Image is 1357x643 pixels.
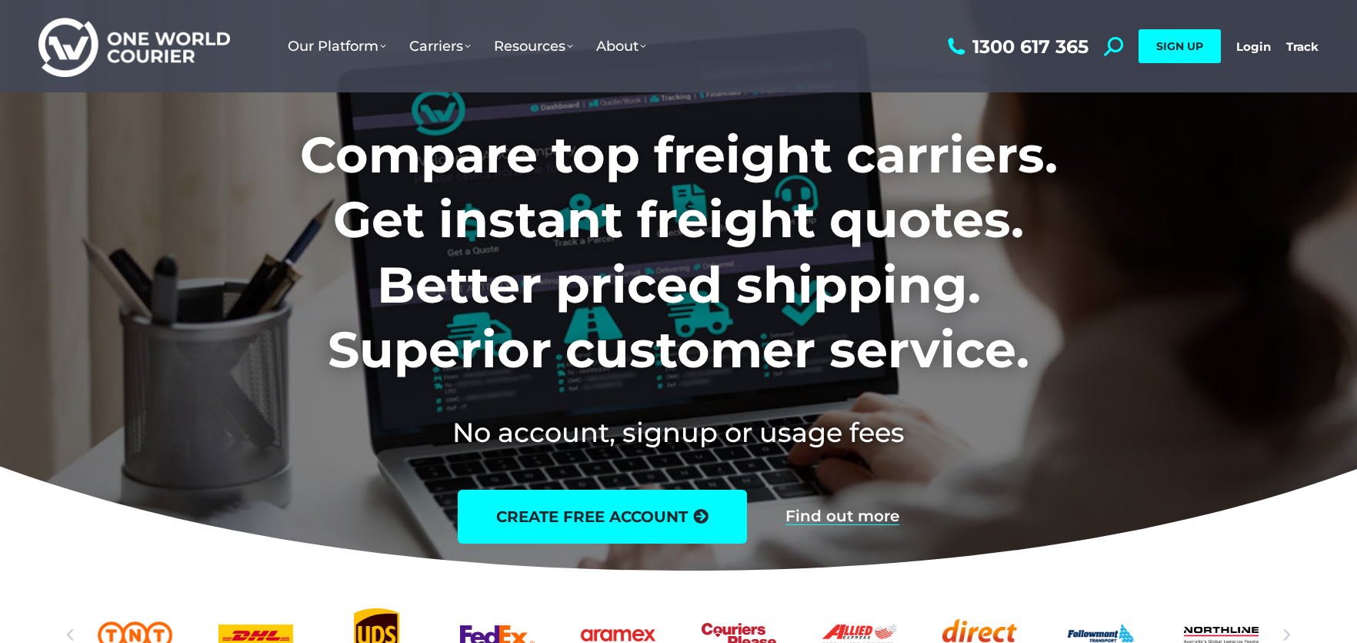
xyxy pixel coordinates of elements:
[198,414,1159,451] h2: No account, signup or usage fees
[1139,29,1221,63] a: SIGN UP
[596,38,646,55] span: About
[1286,39,1319,54] a: Track
[1236,39,1271,54] a: Login
[1156,39,1203,53] span: SIGN UP
[585,22,658,70] a: About
[494,38,573,55] span: Resources
[482,22,585,70] a: Resources
[785,508,899,525] a: Find out more
[458,490,747,544] a: create free account
[398,22,482,70] a: Carriers
[38,15,230,78] img: One World Courier
[276,22,398,70] a: Our Platform
[198,122,1159,383] h1: Compare top freight carriers. Get instant freight quotes. Better priced shipping. Superior custom...
[944,37,1089,56] a: 1300 617 365
[409,38,471,55] span: Carriers
[288,38,386,55] span: Our Platform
